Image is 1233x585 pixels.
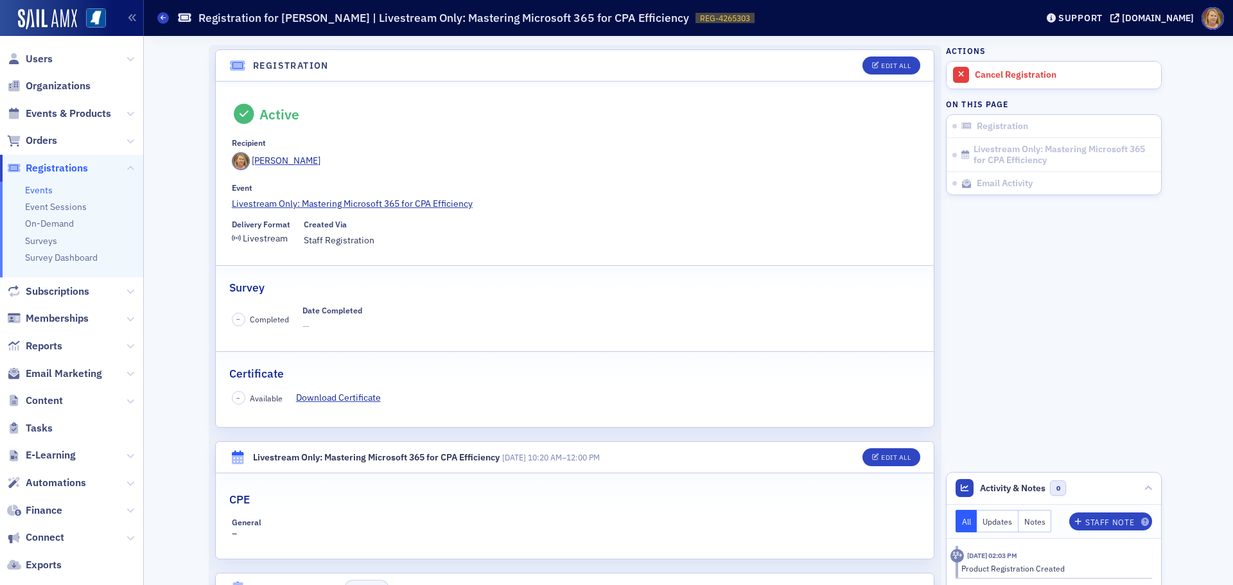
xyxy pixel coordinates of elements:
span: Finance [26,503,62,518]
div: Edit All [881,454,911,461]
a: [PERSON_NAME] [232,152,321,170]
a: Users [7,52,53,66]
button: Notes [1019,510,1052,532]
a: Exports [7,558,62,572]
button: Edit All [862,57,920,74]
div: [DOMAIN_NAME] [1122,12,1194,24]
a: E-Learning [7,448,76,462]
div: Created Via [304,220,347,229]
a: Connect [7,530,64,545]
div: Date Completed [302,306,362,315]
span: Exports [26,558,62,572]
a: Memberships [7,311,89,326]
a: Content [7,394,63,408]
a: On-Demand [25,218,74,229]
div: Cancel Registration [975,69,1155,81]
h4: Registration [253,59,329,73]
span: Tasks [26,421,53,435]
span: Reports [26,339,62,353]
span: Connect [26,530,64,545]
a: Email Marketing [7,367,102,381]
h4: Actions [946,45,986,57]
span: Orders [26,134,57,148]
span: – [236,394,240,403]
span: Livestream Only: Mastering Microsoft 365 for CPA Efficiency [974,144,1155,166]
span: Registrations [26,161,88,175]
a: Cancel Registration [947,62,1161,89]
div: Livestream [243,235,288,242]
span: Registration [977,121,1028,132]
div: – [232,518,394,541]
div: Event [232,183,252,193]
div: Edit All [881,62,911,69]
button: All [956,510,977,532]
span: – [236,315,240,324]
span: Completed [250,313,289,325]
span: Available [250,392,283,404]
span: REG-4265303 [700,13,750,24]
time: 10:20 AM [528,452,562,462]
span: Subscriptions [26,284,89,299]
span: Profile [1202,7,1224,30]
a: Event Sessions [25,201,87,213]
div: Recipient [232,138,266,148]
a: Subscriptions [7,284,89,299]
a: Reports [7,339,62,353]
span: Email Marketing [26,367,102,381]
img: SailAMX [86,8,106,28]
div: Support [1058,12,1103,24]
h2: Certificate [229,365,284,382]
button: Staff Note [1069,512,1152,530]
time: 12:00 PM [566,452,600,462]
div: Livestream Only: Mastering Microsoft 365 for CPA Efficiency [253,451,500,464]
a: Registrations [7,161,88,175]
span: Staff Registration [304,234,374,247]
a: Orders [7,134,57,148]
span: 0 [1050,480,1066,496]
a: View Homepage [77,8,106,30]
a: Finance [7,503,62,518]
h2: Survey [229,279,265,296]
button: Edit All [862,448,920,466]
span: – [502,452,600,462]
span: Email Activity [977,178,1033,189]
span: Activity & Notes [980,482,1045,495]
time: 9/15/2025 02:03 PM [967,551,1017,560]
h2: CPE [229,491,250,508]
a: Events [25,184,53,196]
span: — [302,320,362,333]
div: Active [259,106,299,123]
span: Content [26,394,63,408]
h1: Registration for [PERSON_NAME] | Livestream Only: Mastering Microsoft 365 for CPA Efficiency [198,10,689,26]
img: SailAMX [18,9,77,30]
a: Tasks [7,421,53,435]
a: Surveys [25,235,57,247]
span: Users [26,52,53,66]
a: Events & Products [7,107,111,121]
span: [DATE] [502,452,526,462]
div: Delivery Format [232,220,290,229]
h4: On this page [946,98,1162,110]
span: Automations [26,476,86,490]
a: Livestream Only: Mastering Microsoft 365 for CPA Efficiency [232,197,918,211]
div: Product Registration Created [961,563,1143,574]
a: Download Certificate [296,391,390,405]
span: Memberships [26,311,89,326]
a: Automations [7,476,86,490]
span: Events & Products [26,107,111,121]
button: Updates [977,510,1019,532]
button: [DOMAIN_NAME] [1110,13,1198,22]
div: General [232,518,261,527]
a: Survey Dashboard [25,252,98,263]
div: Staff Note [1085,519,1134,526]
div: Activity [950,549,964,563]
span: Organizations [26,79,91,93]
a: Organizations [7,79,91,93]
div: [PERSON_NAME] [252,154,320,168]
span: E-Learning [26,448,76,462]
